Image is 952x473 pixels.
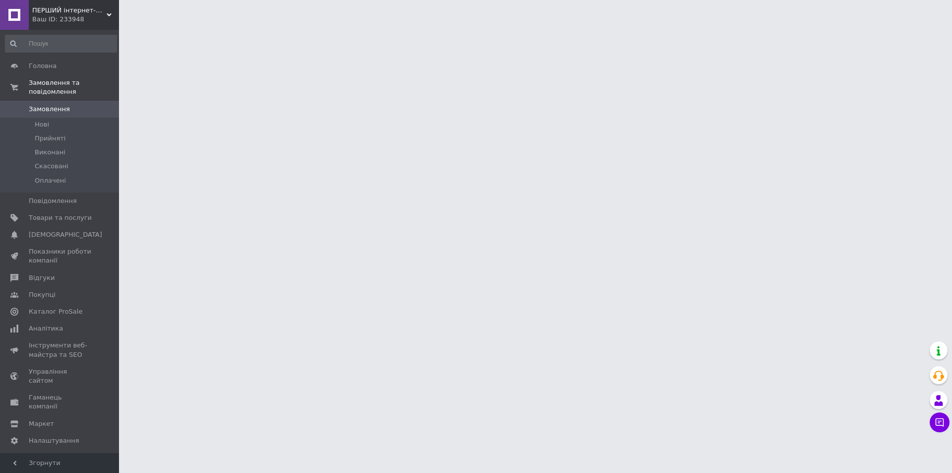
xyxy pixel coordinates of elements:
[29,197,77,205] span: Повідомлення
[29,105,70,114] span: Замовлення
[35,148,65,157] span: Виконані
[32,15,119,24] div: Ваш ID: 233948
[29,341,92,359] span: Інструменти веб-майстра та SEO
[29,324,63,333] span: Аналітика
[29,419,54,428] span: Маркет
[35,176,66,185] span: Оплачені
[930,412,950,432] button: Чат з покупцем
[29,78,119,96] span: Замовлення та повідомлення
[29,367,92,385] span: Управління сайтом
[35,134,65,143] span: Прийняті
[5,35,117,53] input: Пошук
[32,6,107,15] span: ПЕРШИЙ інтернет-магазин БОЛГАРСЬКОЇ косметики RosaImpex
[29,436,79,445] span: Налаштування
[29,273,55,282] span: Відгуки
[29,393,92,411] span: Гаманець компанії
[29,247,92,265] span: Показники роботи компанії
[29,62,57,70] span: Головна
[29,213,92,222] span: Товари та послуги
[29,290,56,299] span: Покупці
[35,120,49,129] span: Нові
[29,230,102,239] span: [DEMOGRAPHIC_DATA]
[35,162,68,171] span: Скасовані
[29,307,82,316] span: Каталог ProSale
